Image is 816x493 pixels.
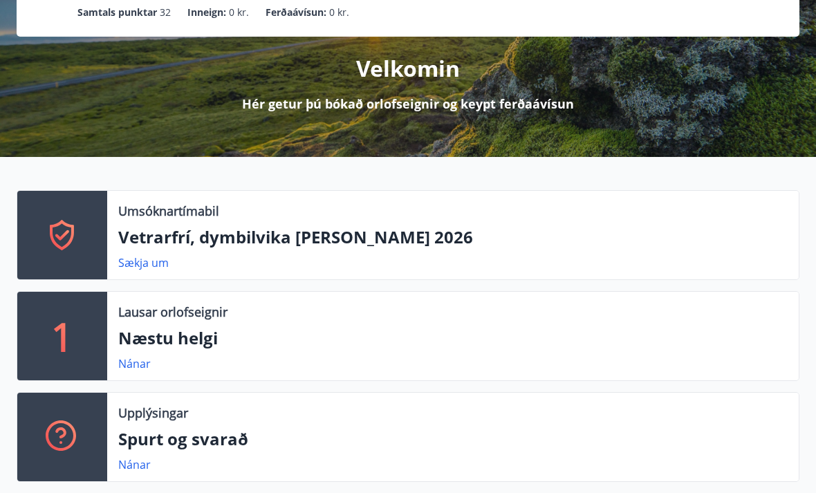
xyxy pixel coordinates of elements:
a: Sækja um [118,256,169,271]
p: Ferðaávísun : [266,6,326,21]
p: Upplýsingar [118,404,188,422]
p: Hér getur þú bókað orlofseignir og keypt ferðaávísun [242,95,574,113]
p: Spurt og svarað [118,428,788,452]
span: 0 kr. [229,6,249,21]
p: Lausar orlofseignir [118,304,228,322]
span: 32 [160,6,171,21]
p: 1 [51,310,73,363]
p: Samtals punktar [77,6,157,21]
p: Umsóknartímabil [118,203,219,221]
a: Nánar [118,458,151,473]
span: 0 kr. [329,6,349,21]
p: Vetrarfrí, dymbilvika [PERSON_NAME] 2026 [118,226,788,250]
p: Næstu helgi [118,327,788,351]
p: Velkomin [356,54,460,84]
p: Inneign : [187,6,226,21]
a: Nánar [118,357,151,372]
